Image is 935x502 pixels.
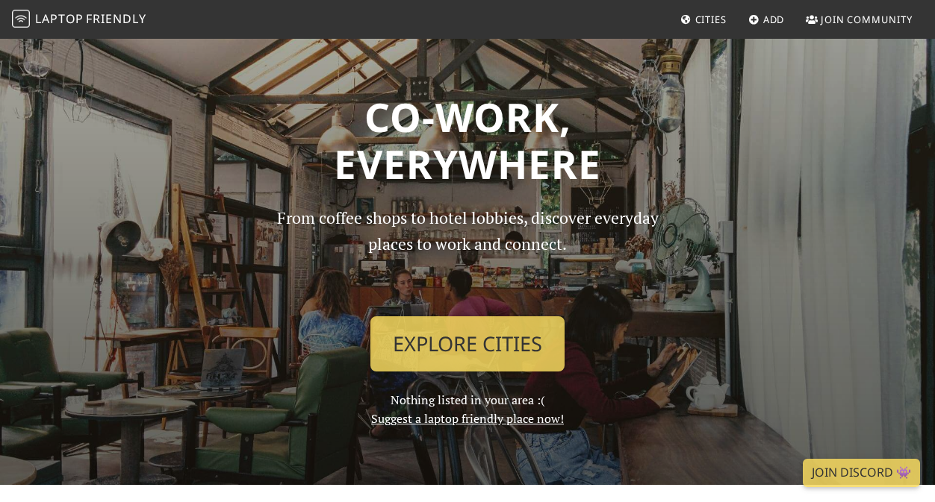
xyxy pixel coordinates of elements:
[12,10,30,28] img: LaptopFriendly
[12,7,146,33] a: LaptopFriendly LaptopFriendly
[674,6,733,33] a: Cities
[370,316,565,371] a: Explore Cities
[86,10,146,27] span: Friendly
[255,205,680,428] div: Nothing listed in your area :(
[821,13,913,26] span: Join Community
[51,93,884,188] h1: Co-work, Everywhere
[371,410,564,427] a: Suggest a laptop friendly place now!
[800,6,919,33] a: Join Community
[803,459,920,487] a: Join Discord 👾
[742,6,791,33] a: Add
[264,205,671,304] p: From coffee shops to hotel lobbies, discover everyday places to work and connect.
[35,10,84,27] span: Laptop
[763,13,785,26] span: Add
[695,13,727,26] span: Cities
